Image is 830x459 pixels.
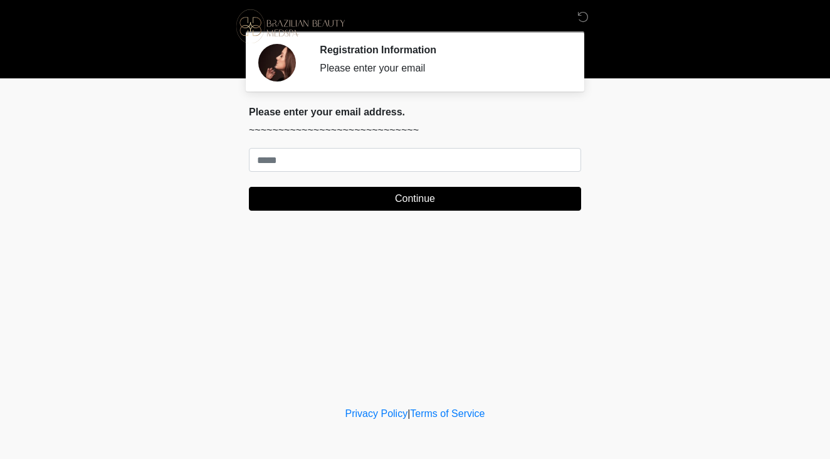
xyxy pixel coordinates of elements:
img: Agent Avatar [258,44,296,82]
a: Privacy Policy [345,408,408,419]
img: Brazilian Beauty Medspa Logo [236,9,345,43]
button: Continue [249,187,581,211]
div: Please enter your email [320,61,562,76]
a: | [407,408,410,419]
a: Terms of Service [410,408,485,419]
p: ~~~~~~~~~~~~~~~~~~~~~~~~~~~~~ [249,123,581,138]
h2: Please enter your email address. [249,106,581,118]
